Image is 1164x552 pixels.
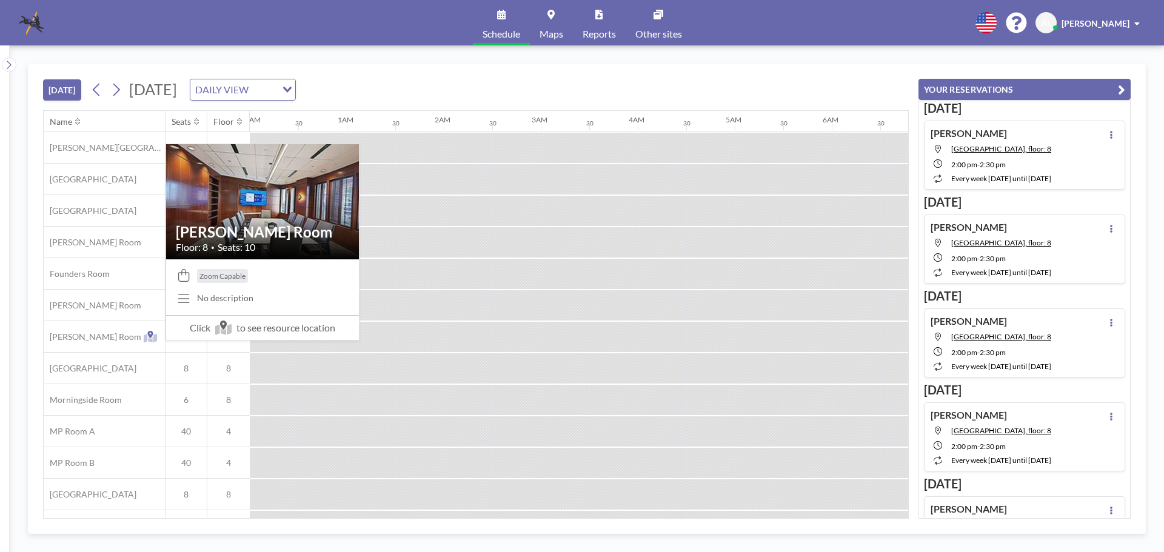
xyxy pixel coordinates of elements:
[780,119,788,127] div: 30
[207,142,250,153] span: 8
[44,363,136,374] span: [GEOGRAPHIC_DATA]
[19,11,44,35] img: organization-logo
[44,237,141,248] span: [PERSON_NAME] Room
[951,348,977,357] span: 2:00 PM
[977,254,980,263] span: -
[924,382,1125,397] h3: [DATE]
[635,29,682,39] span: Other sites
[190,79,295,100] div: Search for option
[726,115,741,124] div: 5AM
[931,409,1007,421] h4: [PERSON_NAME]
[586,119,594,127] div: 30
[166,489,207,500] span: 8
[683,119,691,127] div: 30
[197,293,253,304] div: No description
[241,115,261,124] div: 12AM
[951,238,1051,247] span: Sweet Auburn Room, floor: 8
[980,348,1006,357] span: 2:30 PM
[172,116,191,127] div: Seats
[44,300,141,311] span: [PERSON_NAME] Room
[951,268,1051,277] span: every week [DATE] until [DATE]
[129,80,177,98] span: [DATE]
[193,82,251,98] span: DAILY VIEW
[877,119,885,127] div: 30
[44,205,136,216] span: [GEOGRAPHIC_DATA]
[44,174,136,185] span: [GEOGRAPHIC_DATA]
[540,29,563,39] span: Maps
[823,115,838,124] div: 6AM
[176,241,208,253] span: Floor: 8
[392,119,400,127] div: 30
[166,142,207,153] span: 6
[213,116,234,127] div: Floor
[207,457,250,468] span: 4
[629,115,644,124] div: 4AM
[977,160,980,169] span: -
[50,116,72,127] div: Name
[44,394,122,405] span: Morningside Room
[951,174,1051,183] span: every week [DATE] until [DATE]
[1041,18,1051,28] span: AL
[166,315,359,340] span: Click to see resource location
[977,348,980,357] span: -
[980,160,1006,169] span: 2:30 PM
[951,442,977,451] span: 2:00 PM
[931,503,1007,515] h4: [PERSON_NAME]
[918,79,1131,100] button: YOUR RESERVATIONS
[44,489,136,500] span: [GEOGRAPHIC_DATA]
[218,241,255,253] span: Seats: 10
[199,271,246,281] span: Zoom Capable
[924,195,1125,210] h3: [DATE]
[977,442,980,451] span: -
[176,223,349,241] h2: [PERSON_NAME] Room
[44,426,95,437] span: MP Room A
[951,362,1051,371] span: every week [DATE] until [DATE]
[166,363,207,374] span: 8
[489,119,497,127] div: 30
[166,426,207,437] span: 40
[583,29,616,39] span: Reports
[924,101,1125,116] h3: [DATE]
[532,115,547,124] div: 3AM
[931,127,1007,139] h4: [PERSON_NAME]
[951,144,1051,153] span: Sweet Auburn Room, floor: 8
[43,79,81,101] button: [DATE]
[207,363,250,374] span: 8
[1062,18,1129,28] span: [PERSON_NAME]
[338,115,353,124] div: 1AM
[44,331,141,342] span: [PERSON_NAME] Room
[166,101,359,304] img: resource-image
[951,456,1051,465] span: every week [DATE] until [DATE]
[924,288,1125,304] h3: [DATE]
[435,115,450,124] div: 2AM
[931,221,1007,233] h4: [PERSON_NAME]
[924,476,1125,491] h3: [DATE]
[252,82,275,98] input: Search for option
[44,268,110,279] span: Founders Room
[166,394,207,405] span: 6
[951,426,1051,435] span: Sweet Auburn Room, floor: 8
[295,119,303,127] div: 30
[980,254,1006,263] span: 2:30 PM
[207,394,250,405] span: 8
[44,142,165,153] span: [PERSON_NAME][GEOGRAPHIC_DATA]
[207,489,250,500] span: 8
[980,442,1006,451] span: 2:30 PM
[166,457,207,468] span: 40
[951,332,1051,341] span: Sweet Auburn Room, floor: 8
[211,244,215,251] span: •
[44,457,95,468] span: MP Room B
[207,426,250,437] span: 4
[931,315,1007,327] h4: [PERSON_NAME]
[951,160,977,169] span: 2:00 PM
[951,254,977,263] span: 2:00 PM
[483,29,520,39] span: Schedule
